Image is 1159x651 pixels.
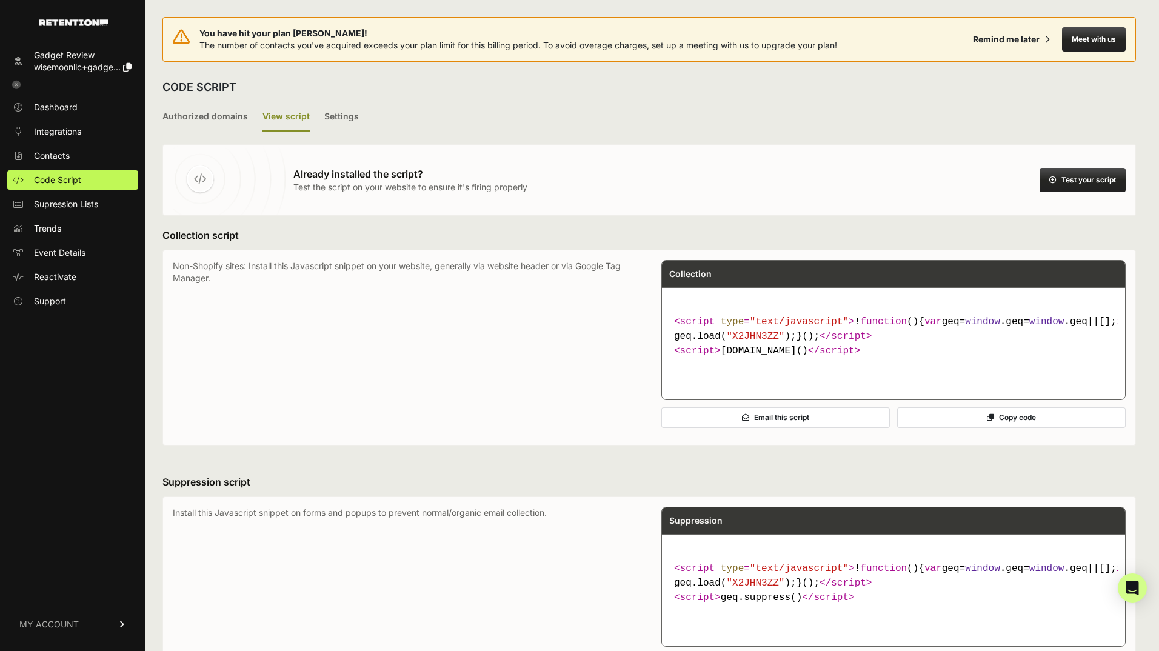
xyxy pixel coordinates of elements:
[199,27,837,39] span: You have hit your plan [PERSON_NAME]!
[173,260,637,435] p: Non-Shopify sites: Install this Javascript snippet on your website, generally via website header ...
[7,45,138,77] a: Gadget Review wisemoonllc+gadge...
[750,563,849,574] span: "text/javascript"
[7,195,138,214] a: Supression Lists
[973,33,1040,45] div: Remind me later
[199,40,837,50] span: The number of contacts you've acquired exceeds your plan limit for this billing period. To avoid ...
[674,346,721,356] span: < >
[34,150,70,162] span: Contacts
[860,563,918,574] span: ( )
[674,563,855,574] span: < = >
[680,563,715,574] span: script
[860,316,907,327] span: function
[1117,316,1128,327] span: if
[897,407,1126,428] button: Copy code
[820,331,872,342] span: </ >
[669,556,1118,610] code: geq.suppress()
[750,316,849,327] span: "text/javascript"
[1062,27,1126,52] button: Meet with us
[7,292,138,311] a: Support
[162,475,1136,489] h3: Suppression script
[1029,563,1064,574] span: window
[162,228,1136,242] h3: Collection script
[162,79,236,96] h2: CODE SCRIPT
[34,174,81,186] span: Code Script
[924,316,942,327] span: var
[293,181,527,193] p: Test the script on your website to ensure it's firing properly
[680,592,715,603] span: script
[7,146,138,165] a: Contacts
[674,592,721,603] span: < >
[726,331,784,342] span: "X2JHN3ZZ"
[324,103,359,132] label: Settings
[721,563,744,574] span: type
[1118,573,1147,603] div: Open Intercom Messenger
[1117,563,1128,574] span: if
[680,316,715,327] span: script
[7,606,138,643] a: MY ACCOUNT
[860,563,907,574] span: function
[7,98,138,117] a: Dashboard
[661,407,890,428] button: Email this script
[662,261,1125,287] div: Collection
[34,271,76,283] span: Reactivate
[813,592,849,603] span: script
[7,267,138,287] a: Reactivate
[162,103,248,132] label: Authorized domains
[293,167,527,181] h3: Already installed the script?
[680,346,715,356] span: script
[39,19,108,26] img: Retention.com
[34,198,98,210] span: Supression Lists
[726,578,784,589] span: "X2JHN3ZZ"
[721,316,744,327] span: type
[802,592,854,603] span: </ >
[7,243,138,262] a: Event Details
[34,295,66,307] span: Support
[831,578,866,589] span: script
[34,247,85,259] span: Event Details
[820,578,872,589] span: </ >
[820,346,855,356] span: script
[831,331,866,342] span: script
[968,28,1055,50] button: Remind me later
[7,122,138,141] a: Integrations
[34,62,121,72] span: wisemoonllc+gadge...
[1040,168,1126,192] button: Test your script
[34,49,132,61] div: Gadget Review
[1029,316,1064,327] span: window
[808,346,860,356] span: </ >
[965,316,1000,327] span: window
[34,222,61,235] span: Trends
[662,507,1125,534] div: Suppression
[669,310,1118,363] code: [DOMAIN_NAME]()
[7,170,138,190] a: Code Script
[34,125,81,138] span: Integrations
[674,316,855,327] span: < = >
[7,219,138,238] a: Trends
[860,316,918,327] span: ( )
[34,101,78,113] span: Dashboard
[19,618,79,630] span: MY ACCOUNT
[924,563,942,574] span: var
[262,103,310,132] label: View script
[965,563,1000,574] span: window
